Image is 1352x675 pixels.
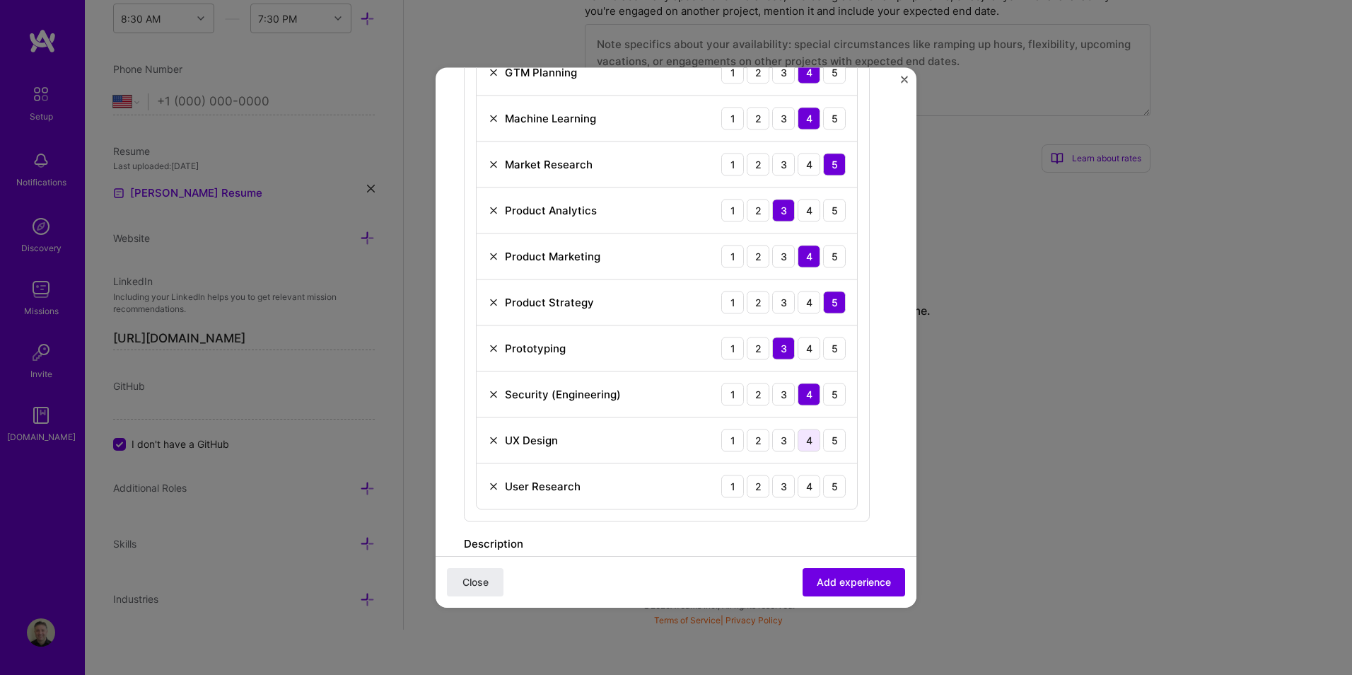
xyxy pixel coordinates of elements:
div: 2 [747,475,769,497]
label: Description [464,537,523,550]
div: 1 [721,475,744,497]
div: 2 [747,383,769,405]
div: Security (Engineering) [505,387,621,402]
div: UX Design [505,433,558,448]
div: GTM Planning [505,65,577,80]
div: 4 [798,199,820,221]
div: 2 [747,337,769,359]
div: Product Marketing [505,249,600,264]
div: 2 [747,153,769,175]
div: 3 [772,475,795,497]
div: 1 [721,291,744,313]
div: 3 [772,337,795,359]
div: 3 [772,383,795,405]
div: Product Analytics [505,203,597,218]
div: 1 [721,199,744,221]
div: 4 [798,475,820,497]
div: 2 [747,291,769,313]
div: 1 [721,61,744,83]
div: 2 [747,107,769,129]
div: 5 [823,153,846,175]
img: Remove [488,434,499,446]
div: 4 [798,61,820,83]
div: 4 [798,429,820,451]
div: 1 [721,429,744,451]
div: User Research [505,479,581,494]
button: Add experience [803,568,905,596]
img: Remove [488,67,499,78]
div: 5 [823,383,846,405]
img: Remove [488,158,499,170]
div: 4 [798,107,820,129]
img: Remove [488,342,499,354]
div: 4 [798,153,820,175]
div: 4 [798,337,820,359]
img: Remove [488,112,499,124]
div: 5 [823,245,846,267]
div: 1 [721,337,744,359]
span: Add experience [817,575,891,589]
div: 3 [772,153,795,175]
div: 3 [772,107,795,129]
div: 3 [772,429,795,451]
div: 3 [772,199,795,221]
div: 1 [721,245,744,267]
div: 5 [823,337,846,359]
div: Product Strategy [505,295,594,310]
div: 1 [721,383,744,405]
img: Remove [488,388,499,400]
div: 5 [823,475,846,497]
img: Remove [488,204,499,216]
div: 3 [772,61,795,83]
div: 5 [823,291,846,313]
span: Close [462,575,489,589]
div: Market Research [505,157,593,172]
div: 3 [772,291,795,313]
div: 2 [747,245,769,267]
div: 1 [721,107,744,129]
img: Remove [488,250,499,262]
div: 5 [823,61,846,83]
div: Machine Learning [505,111,596,126]
div: 1 [721,153,744,175]
img: Remove [488,296,499,308]
div: 5 [823,107,846,129]
div: 2 [747,429,769,451]
div: 5 [823,429,846,451]
div: 3 [772,245,795,267]
div: 4 [798,291,820,313]
div: 5 [823,199,846,221]
button: Close [447,568,503,596]
button: Close [901,76,908,91]
div: Prototyping [505,341,566,356]
div: 4 [798,383,820,405]
div: 2 [747,199,769,221]
div: 2 [747,61,769,83]
div: 4 [798,245,820,267]
img: Remove [488,480,499,492]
